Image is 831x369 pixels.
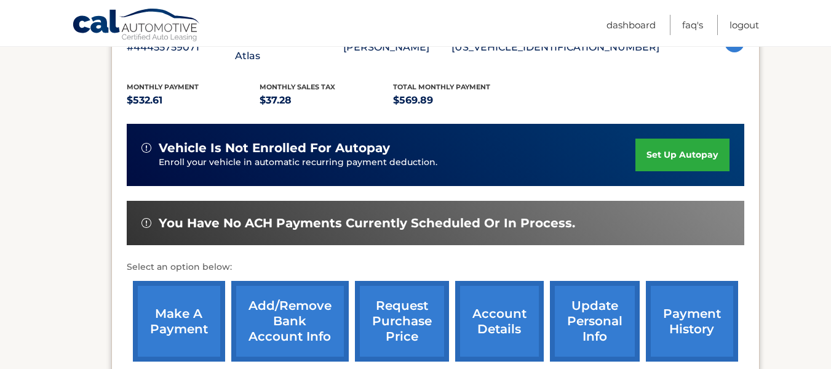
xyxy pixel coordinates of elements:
[550,281,640,362] a: update personal info
[260,92,393,109] p: $37.28
[127,83,199,91] span: Monthly Payment
[682,15,703,35] a: FAQ's
[159,216,575,231] span: You have no ACH payments currently scheduled or in process.
[606,15,656,35] a: Dashboard
[455,281,544,362] a: account details
[127,39,235,56] p: #44455759071
[355,281,449,362] a: request purchase price
[141,218,151,228] img: alert-white.svg
[141,143,151,153] img: alert-white.svg
[635,139,729,171] a: set up autopay
[133,281,225,362] a: make a payment
[127,260,744,275] p: Select an option below:
[231,281,349,362] a: Add/Remove bank account info
[260,83,335,91] span: Monthly sales Tax
[159,156,636,169] p: Enroll your vehicle in automatic recurring payment deduction.
[127,92,260,109] p: $532.61
[393,92,527,109] p: $569.89
[451,39,659,56] p: [US_VEHICLE_IDENTIFICATION_NUMBER]
[235,30,343,65] p: 2024 Volkswagen Atlas
[343,39,451,56] p: [PERSON_NAME]
[646,281,738,362] a: payment history
[393,83,490,91] span: Total Monthly Payment
[159,140,390,156] span: vehicle is not enrolled for autopay
[72,8,201,44] a: Cal Automotive
[730,15,759,35] a: Logout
